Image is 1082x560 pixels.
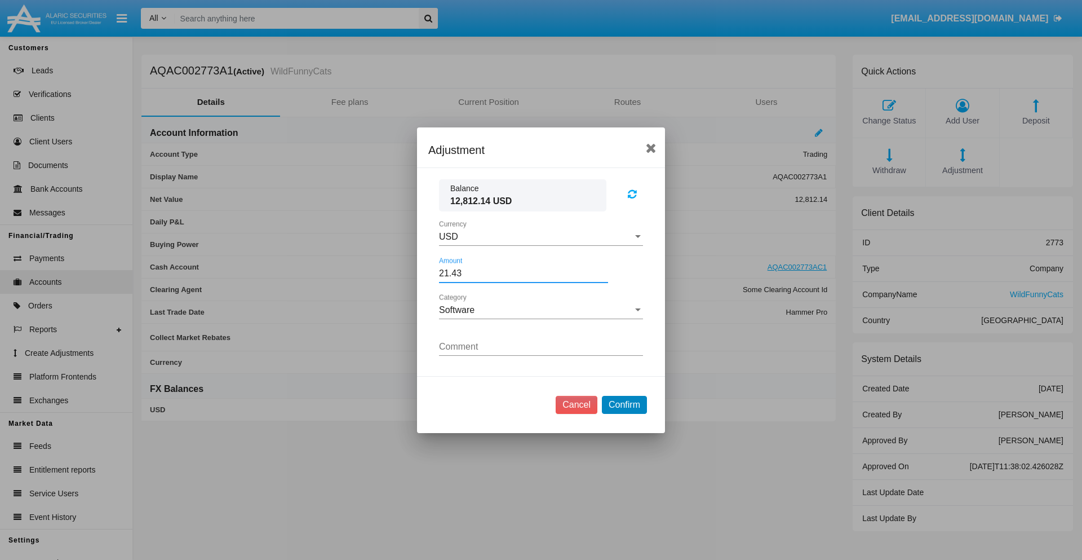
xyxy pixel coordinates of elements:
[556,396,597,414] button: Cancel
[450,195,595,208] span: 12,812.14 USD
[428,141,654,159] div: Adjustment
[450,183,595,195] span: Balance
[439,305,475,315] span: Software
[602,396,647,414] button: Confirm
[439,232,458,241] span: USD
